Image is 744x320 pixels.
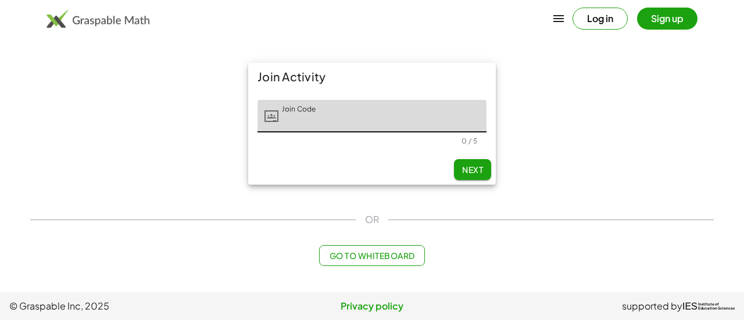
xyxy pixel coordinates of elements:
a: IESInstitute ofEducation Sciences [682,299,735,313]
button: Go to Whiteboard [319,245,424,266]
div: 0 / 5 [462,136,477,145]
span: Institute of Education Sciences [698,303,735,311]
button: Next [454,159,491,180]
span: supported by [622,299,682,313]
span: © Graspable Inc, 2025 [9,299,251,313]
span: Go to Whiteboard [329,250,414,261]
span: IES [682,301,697,312]
div: Join Activity [248,63,496,91]
span: Next [462,164,483,175]
button: Log in [573,8,628,30]
span: OR [365,213,379,226]
a: Privacy policy [251,299,493,313]
button: Sign up [637,8,697,30]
